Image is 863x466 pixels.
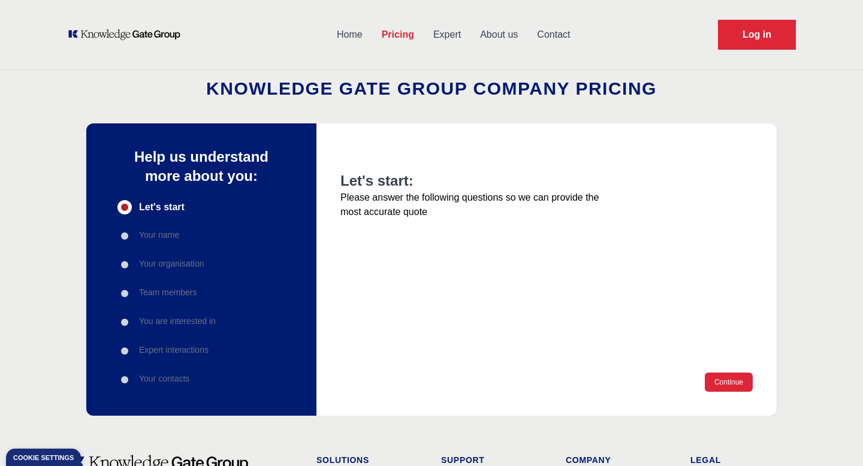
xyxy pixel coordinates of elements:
[327,19,372,50] a: Home
[690,454,796,466] h1: Legal
[139,258,204,270] p: Your organisation
[718,20,796,50] a: Request Demo
[117,147,285,186] p: Help us understand more about you:
[316,454,422,466] h1: Solutions
[67,29,189,41] a: KOL Knowledge Platform: Talk to Key External Experts (KEE)
[803,408,863,466] iframe: Chat Widget
[13,455,74,461] div: Cookie settings
[139,373,189,385] p: Your contacts
[705,373,753,392] button: Continue
[139,286,197,298] p: Team members
[340,190,609,219] p: Please answer the following questions so we can provide the most accurate quote
[372,19,424,50] a: Pricing
[424,19,470,50] a: Expert
[139,200,185,214] span: Let's start
[139,344,209,356] p: Expert interactions
[441,454,547,466] h1: Support
[117,200,285,387] div: Progress
[803,408,863,466] div: Widget de chat
[340,171,609,190] h2: Let's start:
[139,315,216,327] p: You are interested in
[527,19,580,50] a: Contact
[139,229,179,241] p: Your name
[470,19,527,50] a: About us
[566,454,671,466] h1: Company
